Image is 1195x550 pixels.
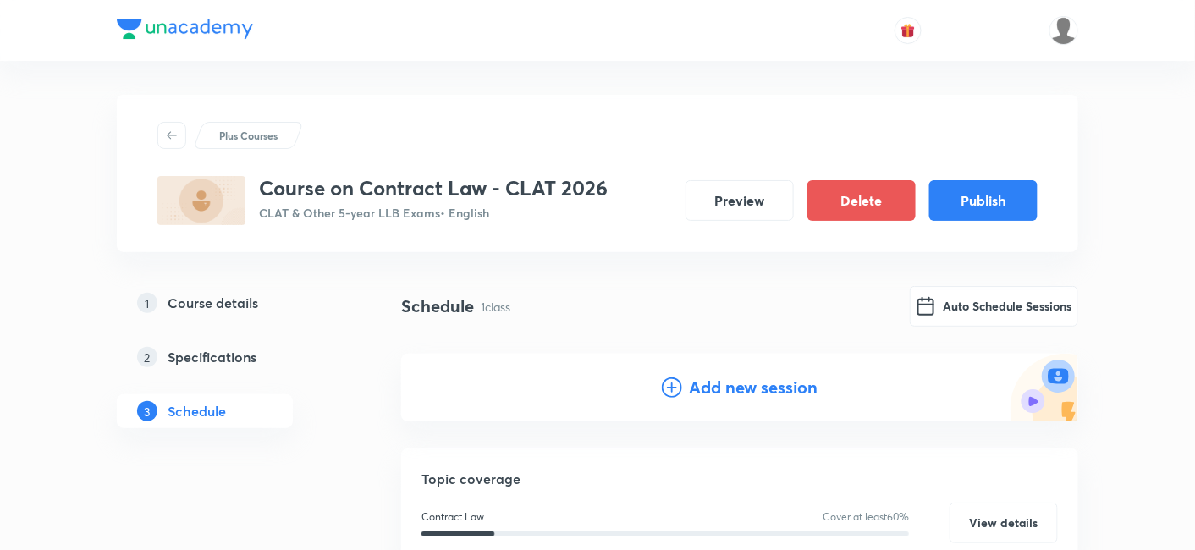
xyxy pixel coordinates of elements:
p: Plus Courses [219,128,278,143]
img: FD06E044-E0E8-4312-B996-F22E9CBC2E8C_plus.png [157,176,245,225]
a: 1Course details [117,286,347,320]
img: Company Logo [117,19,253,39]
p: CLAT & Other 5-year LLB Exams • English [259,204,608,222]
h3: Course on Contract Law - CLAT 2026 [259,176,608,201]
img: avatar [900,23,916,38]
button: Delete [807,180,916,221]
h5: Specifications [168,347,256,367]
button: Auto Schedule Sessions [910,286,1078,327]
button: Publish [929,180,1038,221]
button: View details [950,503,1058,543]
img: google [916,296,936,316]
p: 1 class [481,298,510,316]
img: Basudha [1049,16,1078,45]
button: avatar [895,17,922,44]
p: Contract Law [421,509,484,525]
h4: Add new session [689,375,818,400]
p: 1 [137,293,157,313]
h5: Course details [168,293,258,313]
h5: Schedule [168,401,226,421]
img: Add [1011,354,1078,421]
button: Preview [686,180,794,221]
h5: Topic coverage [421,469,1058,489]
p: 2 [137,347,157,367]
a: 2Specifications [117,340,347,374]
h4: Schedule [401,294,474,319]
a: Company Logo [117,19,253,43]
p: 3 [137,401,157,421]
p: Cover at least 60 % [823,509,909,525]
